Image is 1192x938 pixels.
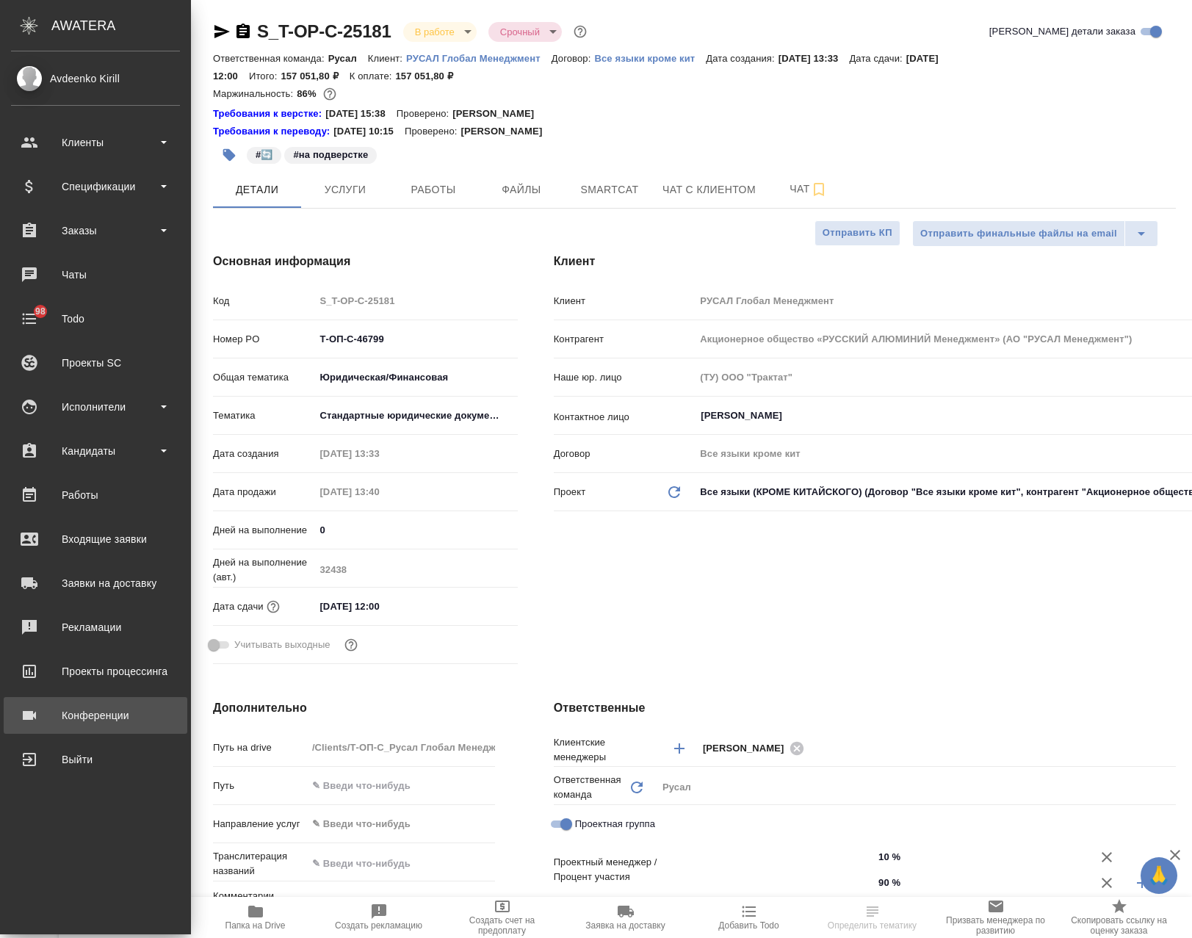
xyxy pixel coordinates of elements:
div: В работе [403,22,477,42]
div: Клиенты [11,131,180,154]
p: Клиентские менеджеры [554,735,657,765]
p: Транслитерация названий [213,849,307,879]
p: [DATE] 10:15 [333,124,405,139]
div: Кандидаты [11,440,180,462]
div: Заявки на доставку [11,572,180,594]
p: Все языки кроме кит [594,53,706,64]
p: Проект [554,485,586,499]
p: Тематика [213,408,314,423]
div: Заказы [11,220,180,242]
button: 2940.30 UAH; 12821.40 RUB; [320,84,339,104]
p: РУСАЛ Глобал Менеджмент [406,53,552,64]
button: Создать рекламацию [317,897,441,938]
button: Если добавить услуги и заполнить их объемом, то дата рассчитается автоматически [264,597,283,616]
input: Пустое поле [314,481,443,502]
p: Маржинальность: [213,88,297,99]
span: Создать рекламацию [335,920,422,931]
button: Добавить менеджера [662,731,697,766]
span: Призвать менеджера по развитию [943,915,1049,936]
p: [DATE] 13:33 [779,53,850,64]
div: ✎ Введи что-нибудь [307,812,495,837]
input: ✎ Введи что-нибудь [307,853,495,874]
p: Направление услуг [213,817,307,831]
span: Скопировать ссылку на оценку заказа [1066,915,1172,936]
button: Добавить Todo [687,897,811,938]
span: Услуги [310,181,380,199]
div: [PERSON_NAME] [703,739,809,757]
span: Добавить Todo [718,920,779,931]
p: Клиент [554,294,696,309]
p: Клиент: [368,53,406,64]
div: Чаты [11,264,180,286]
input: Пустое поле [307,737,495,758]
p: Код [213,294,314,309]
a: S_T-OP-C-25181 [257,21,391,41]
a: Все языки кроме кит [594,51,706,64]
button: Выбери, если сб и вс нужно считать рабочими днями для выполнения заказа. [342,635,361,654]
button: Open [865,881,868,884]
div: Рекламации [11,616,180,638]
p: Контактное лицо [554,410,696,425]
p: Русал [328,53,368,64]
a: Требования к верстке: [213,107,325,121]
button: Срочный [496,26,544,38]
p: Дата создания [213,447,314,461]
span: 🙏 [1146,860,1171,891]
span: [PERSON_NAME] детали заказа [989,24,1135,39]
p: Путь на drive [213,740,307,755]
div: Работы [11,484,180,506]
span: Заявка на доставку [585,920,665,931]
a: Требования к переводу: [213,124,333,139]
button: Скопировать ссылку [234,23,252,40]
input: Пустое поле [314,443,443,464]
button: В работе [411,26,459,38]
a: Заявки на доставку [4,565,187,602]
h4: Клиент [554,253,1176,270]
p: Номер PO [213,332,314,347]
div: Проекты процессинга [11,660,180,682]
p: [PERSON_NAME] [452,107,545,121]
button: Open [1168,747,1171,750]
div: Todo [11,308,180,330]
span: Учитывать выходные [234,638,330,652]
span: Чат [773,180,844,198]
p: 157 051,80 ₽ [281,71,349,82]
p: Контрагент [554,332,696,347]
span: Smartcat [574,181,645,199]
button: Скопировать ссылку для ЯМессенджера [213,23,231,40]
p: К оплате: [350,71,396,82]
span: [PERSON_NAME] [703,741,793,756]
div: В работе [488,22,562,42]
p: Ответственная команда [554,773,628,802]
p: Путь [213,779,307,793]
button: Отправить финальные файлы на email [912,220,1125,247]
a: Рекламации [4,609,187,646]
p: #на подверстке [293,148,368,162]
span: 98 [26,304,54,319]
p: Ответственная команда: [213,53,328,64]
h4: Основная информация [213,253,495,270]
button: Open [865,856,868,859]
input: ✎ Введи что-нибудь [314,596,443,617]
a: 98Todo [4,300,187,337]
span: 🔄️ [245,148,283,160]
button: Папка на Drive [194,897,317,938]
span: Детали [222,181,292,199]
button: 🙏 [1141,857,1177,894]
button: Доп статусы указывают на важность/срочность заказа [571,22,590,41]
div: Спецификации [11,176,180,198]
p: 86% [297,88,319,99]
input: ✎ Введи что-нибудь [314,519,518,541]
input: ✎ Введи что-нибудь [873,872,1089,893]
div: Avdeenko Kirill [11,71,180,87]
span: Чат с клиентом [662,181,756,199]
button: Добавить тэг [213,139,245,171]
p: 157 051,80 ₽ [395,71,463,82]
span: Проектная группа [575,817,655,831]
div: Исполнители [11,396,180,418]
input: Пустое поле [314,290,518,311]
p: Дата создания: [706,53,778,64]
div: ✎ Введи что-нибудь [312,817,477,831]
p: #🔄️ [256,148,272,162]
p: Общая тематика [213,370,314,385]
